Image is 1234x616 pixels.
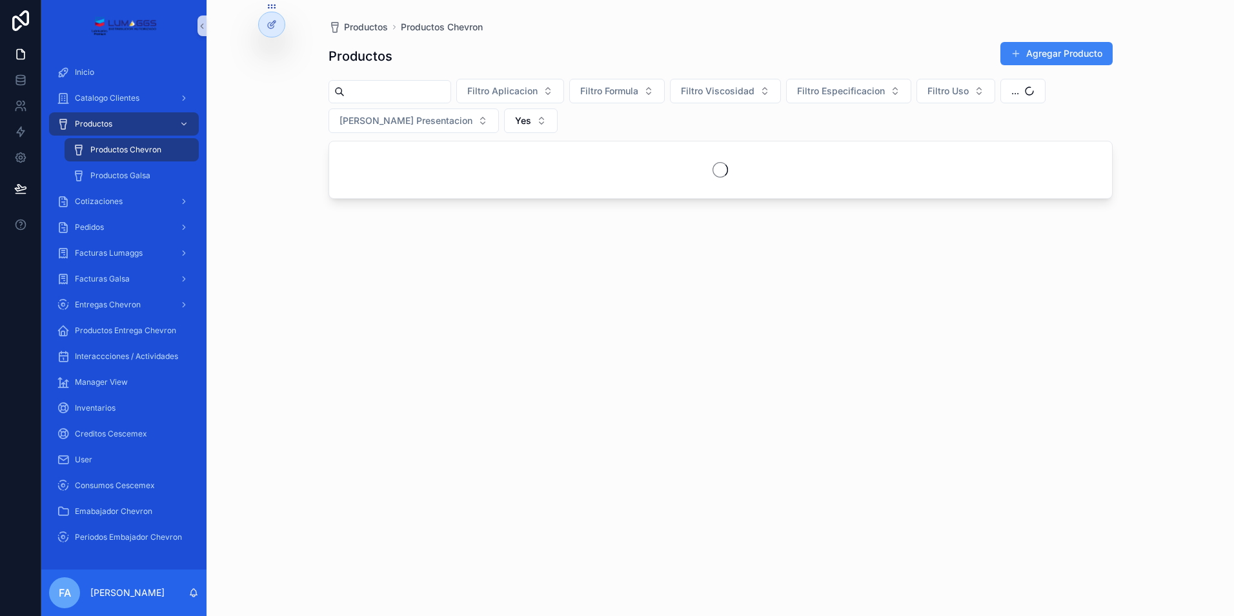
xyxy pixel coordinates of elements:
span: Cotizaciones [75,196,123,207]
a: Catalogo Clientes [49,87,199,110]
span: Productos Entrega Chevron [75,325,176,336]
span: ... [1011,85,1019,98]
button: Select Button [1000,79,1046,103]
span: [PERSON_NAME] Presentacion [339,114,472,127]
span: Inventarios [75,403,116,413]
span: Pedidos [75,222,104,232]
span: Entregas Chevron [75,300,141,310]
span: Inicio [75,67,94,77]
a: Facturas Galsa [49,267,199,291]
span: Filtro Especificacion [797,85,885,98]
a: Productos [49,112,199,136]
h1: Productos [329,47,392,65]
button: Select Button [916,79,995,103]
a: Productos Chevron [401,21,483,34]
a: Inicio [49,61,199,84]
span: Periodos Embajador Chevron [75,532,182,542]
span: User [75,455,92,465]
span: Facturas Galsa [75,274,130,284]
p: [PERSON_NAME] [90,586,165,599]
span: Emabajador Chevron [75,506,152,517]
a: User [49,448,199,471]
a: Cotizaciones [49,190,199,213]
span: Interaccciones / Actividades [75,351,178,362]
span: Facturas Lumaggs [75,248,143,258]
a: Consumos Cescemex [49,474,199,497]
span: Catalogo Clientes [75,93,139,103]
span: FA [59,585,71,601]
button: Select Button [670,79,781,103]
span: Filtro Uso [927,85,969,98]
span: Filtro Aplicacion [467,85,538,98]
a: Entregas Chevron [49,293,199,316]
span: Filtro Formula [580,85,638,98]
a: Productos Entrega Chevron [49,319,199,342]
div: scrollable content [41,52,207,566]
a: Productos Galsa [65,164,199,187]
button: Select Button [786,79,911,103]
img: App logo [91,15,156,36]
span: Productos [75,119,112,129]
span: Manager View [75,377,128,387]
a: Productos Chevron [65,138,199,161]
span: Productos Chevron [90,145,161,155]
a: Manager View [49,371,199,394]
a: Creditos Cescemex [49,422,199,446]
a: Periodos Embajador Chevron [49,526,199,549]
button: Select Button [456,79,564,103]
span: Yes [515,114,531,127]
button: Agregar Producto [1000,42,1113,65]
a: Inventarios [49,396,199,420]
button: Select Button [504,108,558,133]
button: Select Button [569,79,665,103]
span: Consumos Cescemex [75,480,155,491]
a: Emabajador Chevron [49,500,199,523]
a: Interaccciones / Actividades [49,345,199,368]
a: Pedidos [49,216,199,239]
span: Productos Galsa [90,170,150,181]
a: Productos [329,21,388,34]
span: Filtro Viscosidad [681,85,754,98]
span: Creditos Cescemex [75,429,147,439]
a: Facturas Lumaggs [49,241,199,265]
span: Productos [344,21,388,34]
button: Select Button [329,108,499,133]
